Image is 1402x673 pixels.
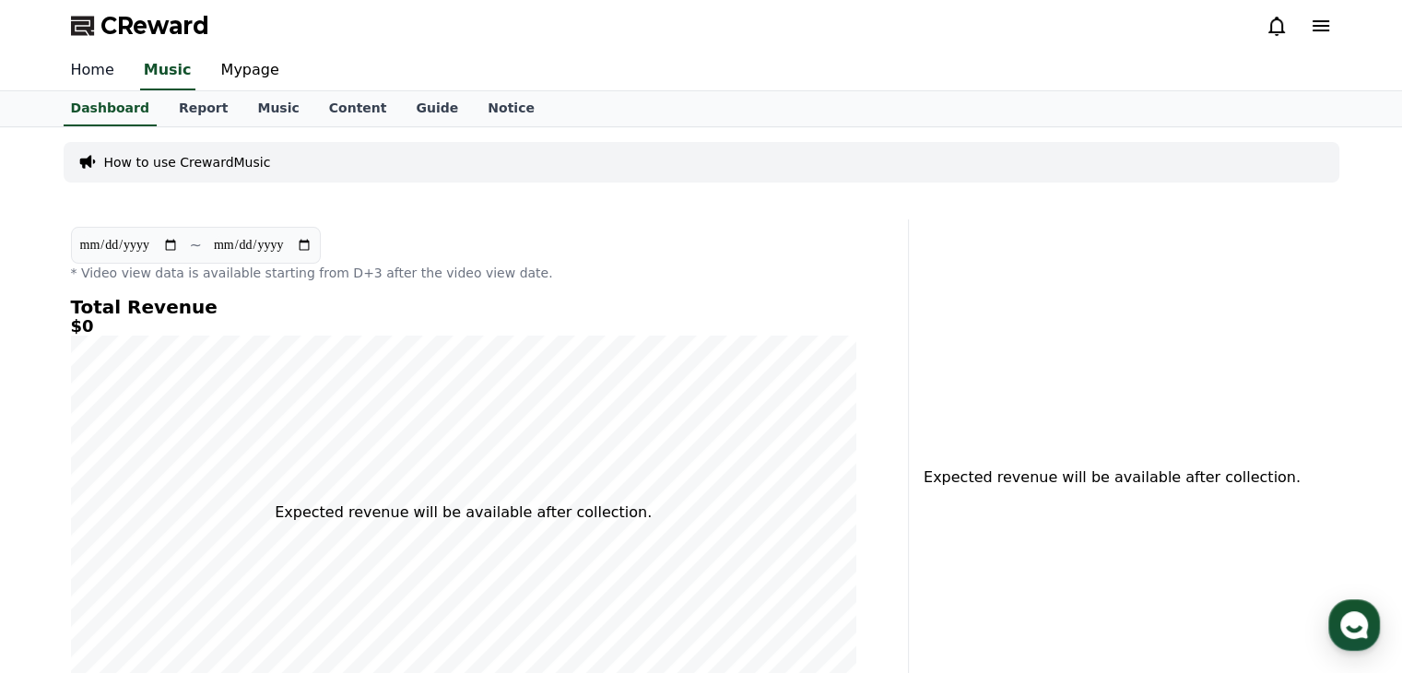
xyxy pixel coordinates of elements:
span: Home [47,548,79,562]
a: Music [242,91,313,126]
p: ~ [190,234,202,256]
p: Expected revenue will be available after collection. [924,466,1290,489]
span: Settings [273,548,318,562]
span: Messages [153,549,207,563]
a: Mypage [206,52,294,90]
a: Content [314,91,402,126]
a: Settings [238,520,354,566]
h5: $0 [71,317,856,336]
a: Home [56,52,129,90]
span: CReward [100,11,209,41]
p: * Video view data is available starting from D+3 after the video view date. [71,264,856,282]
p: Expected revenue will be available after collection. [275,502,652,524]
a: Music [140,52,195,90]
a: Notice [473,91,549,126]
a: Dashboard [64,91,157,126]
a: CReward [71,11,209,41]
a: Guide [401,91,473,126]
a: How to use CrewardMusic [104,153,271,171]
a: Home [6,520,122,566]
a: Report [164,91,243,126]
a: Messages [122,520,238,566]
h4: Total Revenue [71,297,856,317]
